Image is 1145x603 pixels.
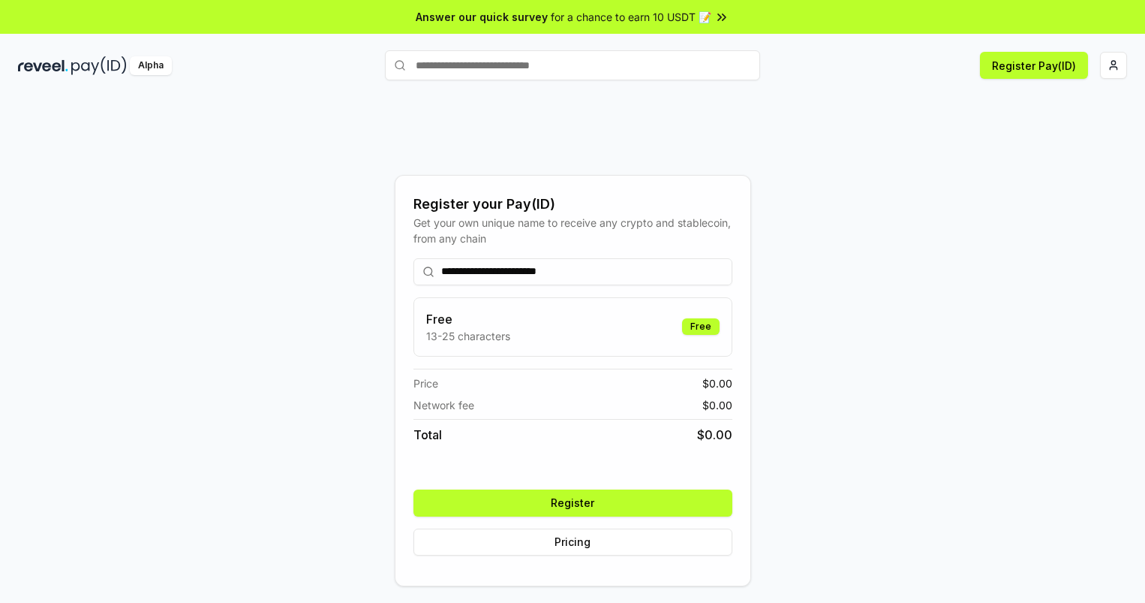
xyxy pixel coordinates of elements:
[71,56,127,75] img: pay_id
[413,529,732,556] button: Pricing
[413,397,474,413] span: Network fee
[18,56,68,75] img: reveel_dark
[130,56,172,75] div: Alpha
[413,215,732,246] div: Get your own unique name to receive any crypto and stablecoin, from any chain
[702,375,732,391] span: $ 0.00
[413,490,732,517] button: Register
[416,9,548,25] span: Answer our quick survey
[702,397,732,413] span: $ 0.00
[551,9,711,25] span: for a chance to earn 10 USDT 📝
[697,426,732,444] span: $ 0.00
[413,375,438,391] span: Price
[682,318,720,335] div: Free
[426,328,510,344] p: 13-25 characters
[413,426,442,444] span: Total
[426,310,510,328] h3: Free
[980,52,1088,79] button: Register Pay(ID)
[413,194,732,215] div: Register your Pay(ID)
